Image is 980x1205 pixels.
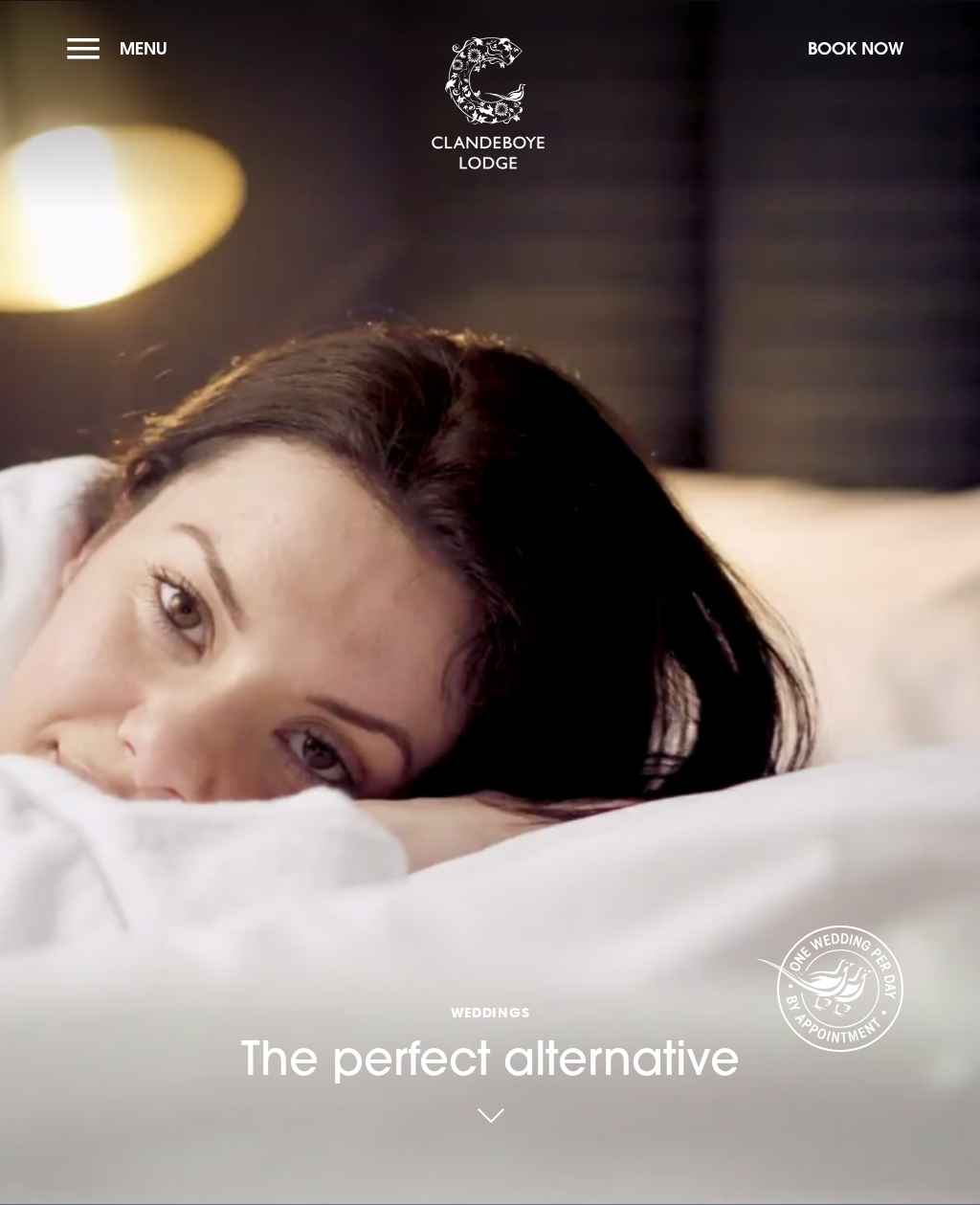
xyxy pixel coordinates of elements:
button: Book Now [798,28,913,69]
button: Menu [67,28,177,69]
span: Weddings [241,1003,740,1021]
img: Clandeboye Lodge [431,37,546,171]
span: Menu [120,37,167,59]
h1: The perfect alternative [241,856,740,1086]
